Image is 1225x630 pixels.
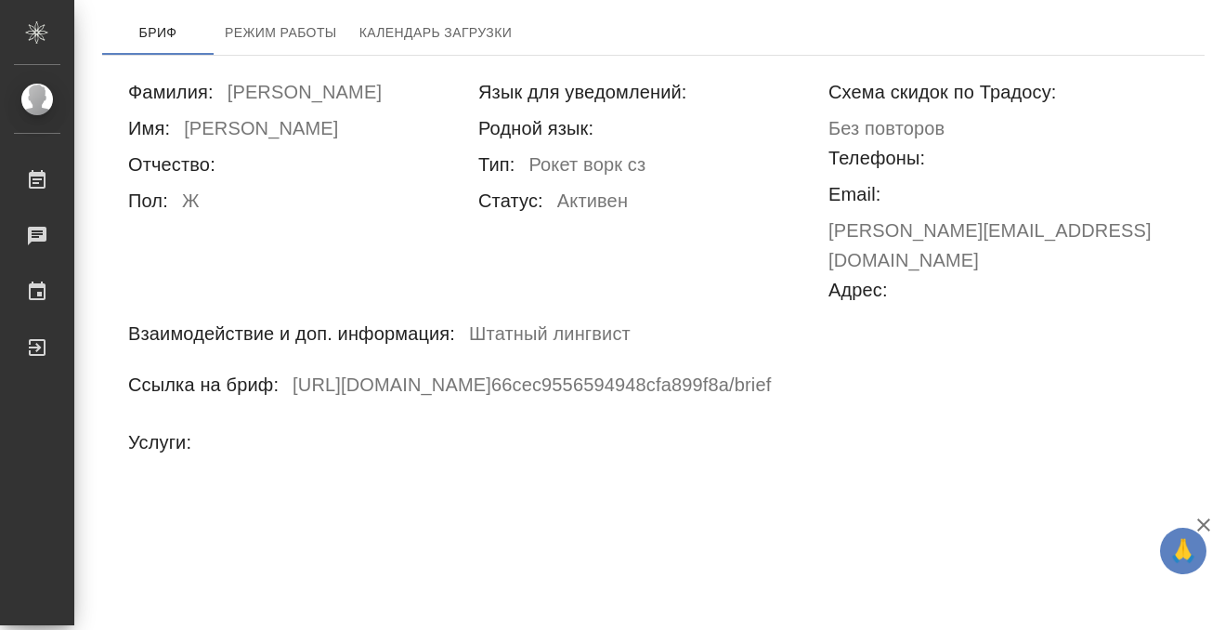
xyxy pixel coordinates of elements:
[828,143,925,173] h6: Телефоны:
[184,113,338,150] h6: [PERSON_NAME]
[828,216,1179,275] h6: [PERSON_NAME][EMAIL_ADDRESS][DOMAIN_NAME]
[478,113,593,143] h6: Родной язык:
[128,113,170,143] h6: Имя:
[1167,532,1199,571] span: 🙏
[128,77,214,107] h6: Фамилия:
[828,113,945,143] h6: Без повторов
[128,186,168,216] h6: Пол:
[113,21,202,45] span: Бриф
[182,186,200,222] h6: Ж
[557,186,628,222] h6: Активен
[128,319,455,348] h6: Взаимодействие и доп. информация:
[478,77,687,107] h6: Язык для уведомлений:
[828,179,880,209] h6: Email:
[469,319,631,355] h6: Штатный лингвист
[128,370,279,400] h6: Ссылка на бриф:
[828,77,1057,107] h6: Схема скидок по Традосу:
[228,77,382,113] h6: [PERSON_NAME]
[128,150,215,179] h6: Отчество:
[359,21,513,45] span: Календарь загрузки
[478,186,543,216] h6: Статус:
[828,275,888,305] h6: Адрес:
[478,150,515,179] h6: Тип:
[1160,528,1206,574] button: 🙏
[128,427,191,457] h6: Услуги:
[528,150,645,186] h6: Рокет ворк сз
[225,21,337,45] span: Режим работы
[293,370,771,406] h6: [URL][DOMAIN_NAME] 66cec9556594948cfa899f8a /brief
